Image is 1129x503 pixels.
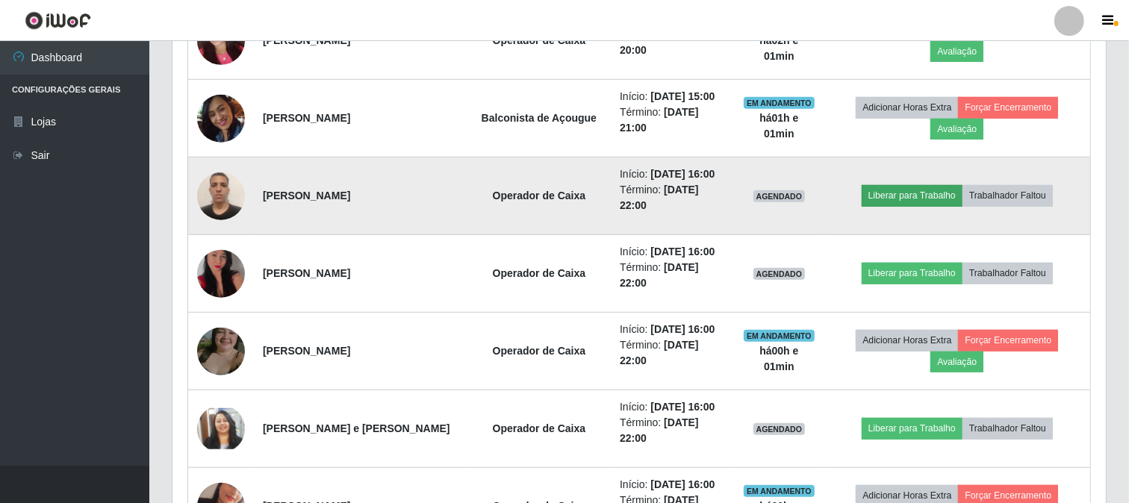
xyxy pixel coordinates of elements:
[744,97,815,109] span: EM ANDAMENTO
[620,337,725,369] li: Término:
[197,231,245,316] img: 1638459197171.jpeg
[650,168,715,180] time: [DATE] 16:00
[197,164,245,228] img: 1745348003536.jpeg
[862,418,962,439] button: Liberar para Trabalho
[958,97,1058,118] button: Forçar Encerramento
[930,119,983,140] button: Avaliação
[856,330,958,351] button: Adicionar Horas Extra
[620,182,725,213] li: Término:
[862,263,962,284] button: Liberar para Trabalho
[856,97,958,118] button: Adicionar Horas Extra
[930,41,983,62] button: Avaliação
[197,85,245,151] img: 1743337822537.jpeg
[962,263,1053,284] button: Trabalhador Faltou
[962,418,1053,439] button: Trabalhador Faltou
[493,422,586,434] strong: Operador de Caixa
[263,112,350,124] strong: [PERSON_NAME]
[482,112,597,124] strong: Balconista de Açougue
[650,323,715,335] time: [DATE] 16:00
[759,345,798,372] strong: há 00 h e 01 min
[759,112,798,140] strong: há 01 h e 01 min
[493,267,586,279] strong: Operador de Caixa
[263,345,350,357] strong: [PERSON_NAME]
[620,477,725,493] li: Início:
[744,330,815,342] span: EM ANDAMENTO
[650,478,715,490] time: [DATE] 16:00
[930,352,983,372] button: Avaliação
[620,415,725,446] li: Término:
[620,89,725,104] li: Início:
[197,309,245,394] img: 1737811794614.jpeg
[493,345,586,357] strong: Operador de Caixa
[862,185,962,206] button: Liberar para Trabalho
[197,408,245,449] img: 1756310362106.jpeg
[744,485,815,497] span: EM ANDAMENTO
[958,330,1058,351] button: Forçar Encerramento
[620,27,725,58] li: Término:
[263,190,350,201] strong: [PERSON_NAME]
[263,422,450,434] strong: [PERSON_NAME] e [PERSON_NAME]
[620,244,725,260] li: Início:
[962,185,1053,206] button: Trabalhador Faltou
[620,104,725,136] li: Término:
[650,401,715,413] time: [DATE] 16:00
[650,90,715,102] time: [DATE] 15:00
[753,423,806,435] span: AGENDADO
[25,11,91,30] img: CoreUI Logo
[620,399,725,415] li: Início:
[650,246,715,257] time: [DATE] 16:00
[620,322,725,337] li: Início:
[753,268,806,280] span: AGENDADO
[263,267,350,279] strong: [PERSON_NAME]
[493,190,586,201] strong: Operador de Caixa
[620,166,725,182] li: Início:
[753,190,806,202] span: AGENDADO
[620,260,725,291] li: Término:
